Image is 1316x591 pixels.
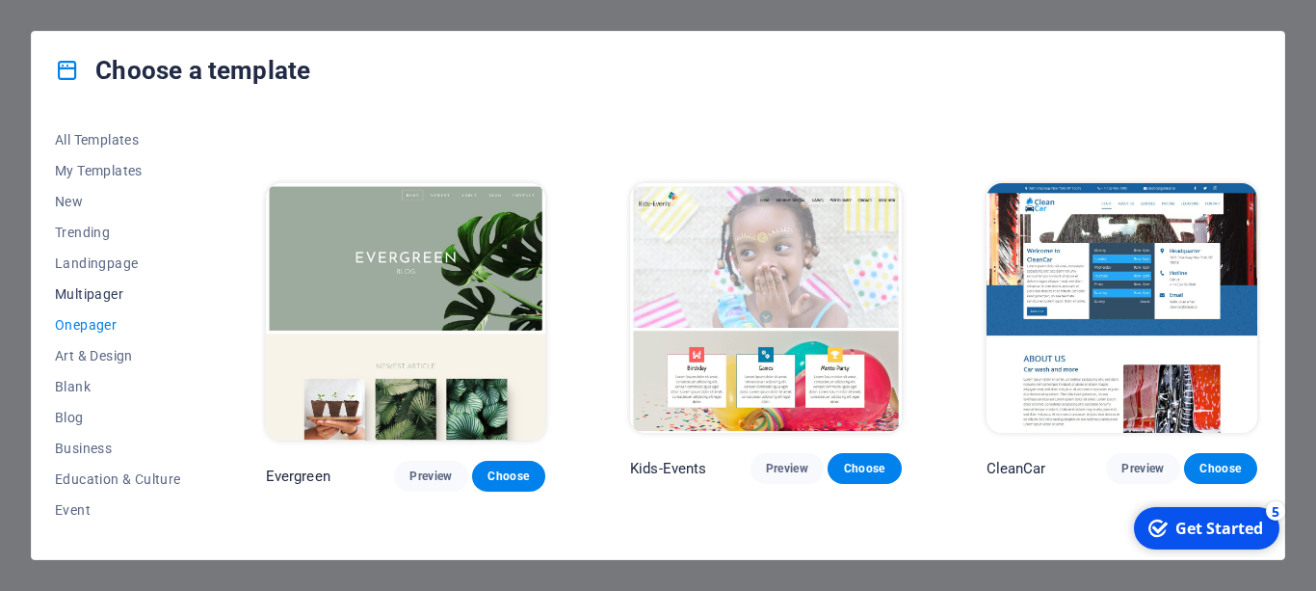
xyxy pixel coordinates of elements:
[55,225,181,240] span: Trending
[55,502,181,518] span: Event
[266,183,545,442] img: Evergreen
[987,459,1046,478] p: CleanCar
[1106,453,1179,484] button: Preview
[1121,461,1164,476] span: Preview
[630,459,707,478] p: Kids-Events
[55,163,181,178] span: My Templates
[750,453,824,484] button: Preview
[472,461,545,492] button: Choose
[52,18,140,40] div: Get Started
[55,217,181,248] button: Trending
[394,461,467,492] button: Preview
[55,317,181,333] span: Onepager
[409,469,452,484] span: Preview
[55,194,181,209] span: New
[55,340,181,371] button: Art & Design
[766,461,808,476] span: Preview
[55,255,181,271] span: Landingpage
[55,379,181,394] span: Blank
[55,441,181,456] span: Business
[55,471,181,487] span: Education & Culture
[55,155,181,186] button: My Templates
[143,2,162,21] div: 5
[1184,453,1257,484] button: Choose
[55,124,181,155] button: All Templates
[987,183,1258,433] img: CleanCar
[55,495,181,525] button: Event
[828,453,901,484] button: Choose
[55,248,181,279] button: Landingpage
[55,55,310,86] h4: Choose a template
[55,279,181,309] button: Multipager
[1199,461,1242,476] span: Choose
[55,533,181,549] span: Gastronomy
[55,525,181,556] button: Gastronomy
[55,464,181,495] button: Education & Culture
[55,402,181,433] button: Blog
[843,461,885,476] span: Choose
[55,286,181,302] span: Multipager
[55,309,181,340] button: Onepager
[487,469,530,484] span: Choose
[55,132,181,148] span: All Templates
[55,410,181,425] span: Blog
[55,186,181,217] button: New
[55,371,181,402] button: Blank
[266,467,330,486] p: Evergreen
[11,8,156,50] div: Get Started 5 items remaining, 0% complete
[55,433,181,464] button: Business
[55,348,181,363] span: Art & Design
[630,183,901,433] img: Kids-Events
